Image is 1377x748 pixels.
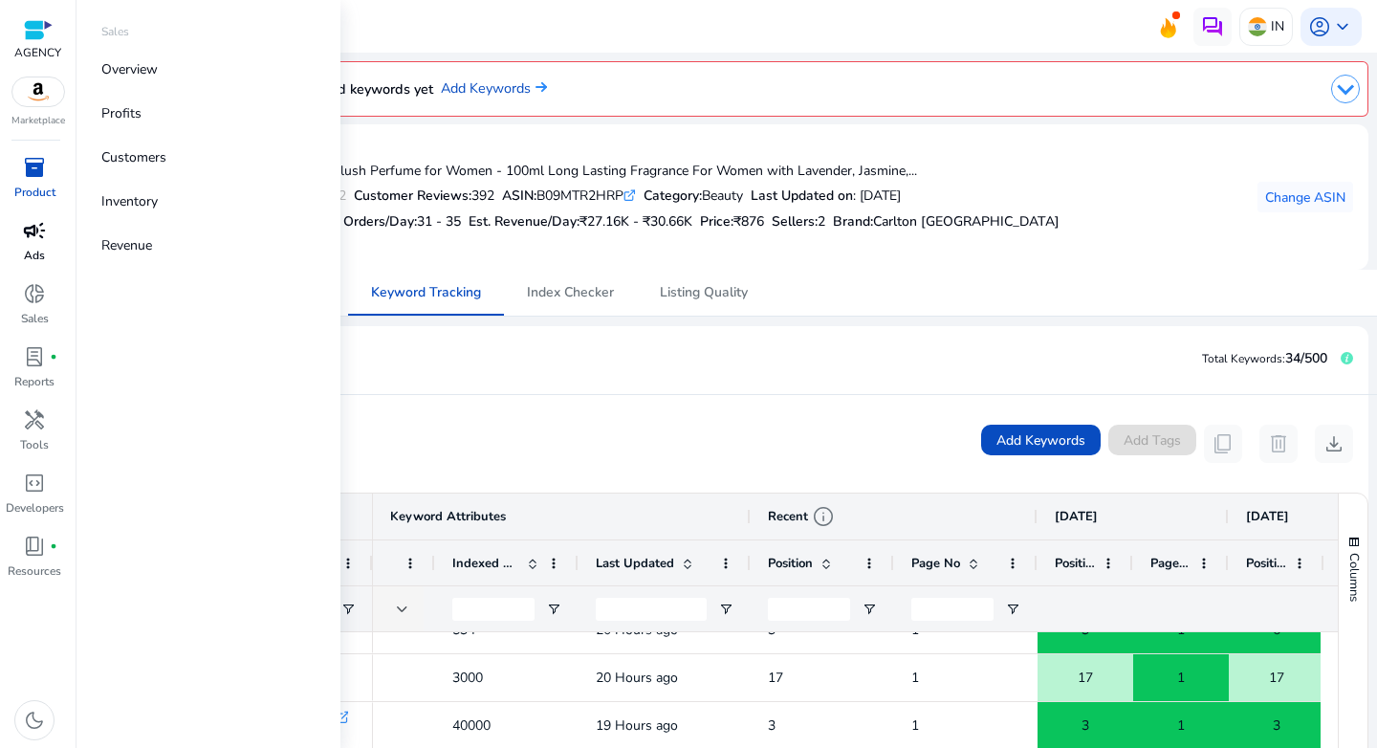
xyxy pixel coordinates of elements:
span: Total Keywords: [1202,351,1285,366]
div: : [DATE] [751,186,901,206]
p: Sales [21,310,49,327]
p: Overview [101,59,158,79]
span: 17 [768,669,783,687]
p: Resources [8,562,61,580]
span: 2 [818,212,825,231]
span: Index Checker [527,286,614,299]
p: IN [1271,10,1284,43]
span: Page No [1150,555,1191,572]
span: 1 [911,669,919,687]
span: info [812,505,835,528]
b: ASIN: [502,187,536,205]
h5: Est. Revenue/Day: [469,214,692,231]
p: Revenue [101,235,152,255]
span: 20 Hours ago [596,669,678,687]
span: ₹876 [733,212,764,231]
div: Beauty [644,186,743,206]
span: 1 [1177,706,1185,745]
p: AGENCY [14,44,61,61]
span: fiber_manual_record [50,353,57,361]
b: Last Updated on [751,187,853,205]
span: 17 [1269,658,1284,697]
img: arrow-right.svg [531,81,547,93]
b: Category: [644,187,702,205]
h5: Price: [700,214,764,231]
button: Open Filter Menu [340,602,356,617]
h5: Sellers: [772,214,825,231]
span: 31 - 35 [417,212,461,231]
span: fiber_manual_record [50,542,57,550]
button: Add Keywords [981,425,1101,455]
p: Ads [24,247,45,264]
span: Position [1246,555,1286,572]
span: ₹27.16K - ₹30.66K [579,212,692,231]
p: Reports [14,373,55,390]
button: download [1315,425,1353,463]
p: Tools [20,436,49,453]
span: Page No [911,555,960,572]
span: code_blocks [23,472,46,495]
span: Listing Quality [660,286,748,299]
span: donut_small [23,282,46,305]
div: Recent [768,505,835,528]
span: 3 [1082,706,1089,745]
span: Keyword Attributes [390,508,506,525]
input: Page No Filter Input [911,598,994,621]
span: download [1322,432,1345,455]
p: Sales [101,23,129,40]
span: 3 [1273,706,1280,745]
span: Add Keywords [996,430,1085,451]
span: Last Updated [596,555,674,572]
div: 392 [354,186,494,206]
b: Customer Reviews: [354,187,471,205]
span: 40000 [452,716,491,735]
span: Brand [833,212,870,231]
button: Open Filter Menu [1005,602,1020,617]
span: campaign [23,219,46,242]
span: lab_profile [23,345,46,368]
input: Indexed Products Filter Input [452,598,535,621]
span: Indexed Products [452,555,519,572]
span: Position [768,555,813,572]
h4: Carlton London Blush Perfume for Women - 100ml Long Lasting Fragrance For Women with Lavender, Ja... [234,164,1060,180]
span: Change ASIN [1265,187,1345,208]
p: Profits [101,103,142,123]
input: Position Filter Input [768,598,850,621]
a: Add Keywords [441,78,547,99]
span: account_circle [1308,15,1331,38]
span: 1 [911,716,919,735]
h5: : [833,214,1060,231]
span: keyboard_arrow_down [1331,15,1354,38]
button: Open Filter Menu [546,602,561,617]
p: Customers [101,147,166,167]
p: Product [14,184,55,201]
span: Columns [1345,553,1363,602]
span: 3000 [452,669,483,687]
h5: Est. Orders/Day: [317,214,461,231]
img: amazon.svg [12,77,64,106]
span: Keyword Tracking [371,286,481,299]
span: 34/500 [1285,349,1327,367]
img: dropdown-arrow.svg [1331,75,1360,103]
span: dark_mode [23,709,46,732]
span: 17 [1078,658,1093,697]
span: [DATE] [1246,508,1289,525]
button: Open Filter Menu [862,602,877,617]
p: Developers [6,499,64,517]
span: 19 Hours ago [596,716,678,735]
button: Change ASIN [1257,182,1353,212]
span: inventory_2 [23,156,46,179]
p: Marketplace [11,114,65,128]
span: handyman [23,408,46,431]
button: Open Filter Menu [718,602,733,617]
span: book_4 [23,535,46,558]
input: Last Updated Filter Input [596,598,707,621]
img: in.svg [1248,17,1267,36]
span: Carlton [GEOGRAPHIC_DATA] [873,212,1060,231]
div: B09MTR2HRP [502,186,636,206]
span: [DATE] [1055,508,1098,525]
p: Inventory [101,191,158,211]
span: Position [1055,555,1095,572]
span: 3 [768,716,776,735]
span: 1 [1177,658,1185,697]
